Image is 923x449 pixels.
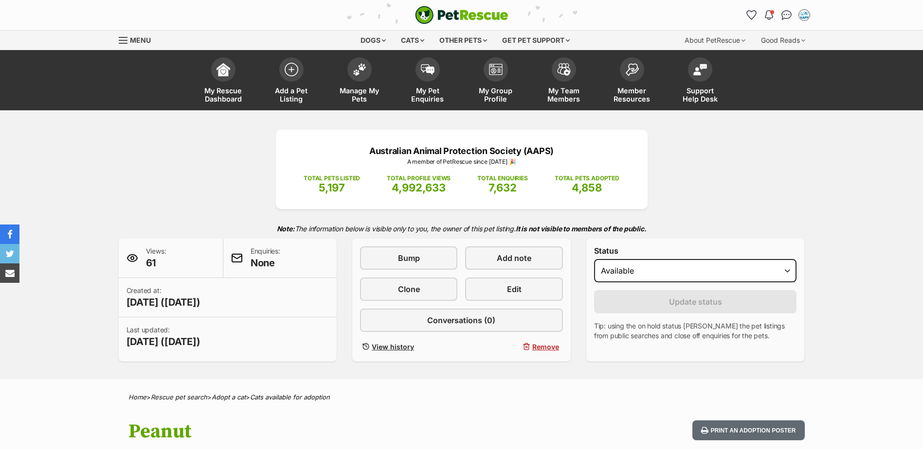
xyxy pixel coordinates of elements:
[104,394,819,401] div: > > >
[392,181,446,194] span: 4,992,633
[119,219,805,239] p: The information below is visible only to you, the owner of this pet listing.
[277,224,295,233] strong: Note:
[119,31,158,48] a: Menu
[360,309,563,332] a: Conversations (0)
[489,64,503,75] img: group-profile-icon-3fa3cf56718a62981997c0bc7e787c4b2cf8bcc04b72c1350f741eb67cf2f40e.svg
[304,174,360,183] p: TOTAL PETS LISTED
[754,31,812,50] div: Good Reads
[146,256,166,270] span: 61
[433,31,494,50] div: Other pets
[251,256,280,270] span: None
[678,86,722,103] span: Support Help Desk
[394,31,431,50] div: Cats
[217,63,230,76] img: dashboard-icon-eb2f2d2d3e046f16d808141f083e7271f6b2e854fb5c12c21221c1fb7104beca.svg
[201,86,245,103] span: My Rescue Dashboard
[353,63,366,76] img: manage-my-pets-icon-02211641906a0b7f246fdf0571729dbe1e7629f14944591b6c1af311fb30b64b.svg
[594,246,797,255] label: Status
[557,63,571,76] img: team-members-icon-5396bd8760b3fe7c0b43da4ab00e1e3bb1a5d9ba89233759b79545d2d3fc5d0d.svg
[398,252,420,264] span: Bump
[666,52,734,110] a: Support Help Desk
[354,31,393,50] div: Dogs
[489,181,517,194] span: 7,632
[326,52,394,110] a: Manage My Pets
[290,157,633,166] p: A member of PetRescue since [DATE] 🎉
[415,6,508,24] a: PetRescue
[360,340,457,354] a: View history
[625,63,639,76] img: member-resources-icon-8e73f808a243e03378d46382f2149f9095a855e16c252ad45f914b54edf8863c.svg
[257,52,326,110] a: Add a Pet Listing
[285,63,298,76] img: add-pet-listing-icon-0afa8454b4691262ce3f59096e99ab1cd57d4a30225e0717b998d2c9b9846f56.svg
[572,181,602,194] span: 4,858
[465,246,562,270] a: Add note
[462,52,530,110] a: My Group Profile
[189,52,257,110] a: My Rescue Dashboard
[387,174,451,183] p: TOTAL PROFILE VIEWS
[421,64,434,75] img: pet-enquiries-icon-7e3ad2cf08bfb03b45e93fb7055b45f3efa6380592205ae92323e6603595dc1f.svg
[542,86,586,103] span: My Team Members
[693,64,707,75] img: help-desk-icon-fdf02630f3aa405de69fd3d07c3f3aa587a6932b1a1747fa1d2bba05be0121f9.svg
[127,286,200,309] p: Created at:
[250,393,330,401] a: Cats available for adoption
[270,86,313,103] span: Add a Pet Listing
[128,393,146,401] a: Home
[465,277,562,301] a: Edit
[796,7,812,23] button: My account
[765,10,773,20] img: notifications-46538b983faf8c2785f20acdc204bb7945ddae34d4c08c2a6579f10ce5e182be.svg
[744,7,812,23] ul: Account quick links
[127,335,200,348] span: [DATE] ([DATE])
[398,283,420,295] span: Clone
[779,7,795,23] a: Conversations
[530,52,598,110] a: My Team Members
[338,86,381,103] span: Manage My Pets
[127,295,200,309] span: [DATE] ([DATE])
[497,252,531,264] span: Add note
[465,340,562,354] button: Remove
[128,420,540,443] h1: Peanut
[507,283,522,295] span: Edit
[406,86,450,103] span: My Pet Enquiries
[495,31,577,50] div: Get pet support
[151,393,207,401] a: Rescue pet search
[290,144,633,157] p: Australian Animal Protection Society (AAPS)
[477,174,527,183] p: TOTAL ENQUIRIES
[781,10,792,20] img: chat-41dd97257d64d25036548639549fe6c8038ab92f7586957e7f3b1b290dea8141.svg
[130,36,151,44] span: Menu
[799,10,809,20] img: Adoption Team profile pic
[598,52,666,110] a: Member Resources
[394,52,462,110] a: My Pet Enquiries
[692,420,804,440] button: Print an adoption poster
[474,86,518,103] span: My Group Profile
[360,277,457,301] a: Clone
[678,31,752,50] div: About PetRescue
[744,7,760,23] a: Favourites
[127,325,200,348] p: Last updated:
[532,342,559,352] span: Remove
[372,342,414,352] span: View history
[610,86,654,103] span: Member Resources
[427,314,495,326] span: Conversations (0)
[415,6,508,24] img: logo-cat-932fe2b9b8326f06289b0f2fb663e598f794de774fb13d1741a6617ecf9a85b4.svg
[594,290,797,313] button: Update status
[319,181,345,194] span: 5,197
[212,393,246,401] a: Adopt a cat
[360,246,457,270] a: Bump
[516,224,647,233] strong: It is not visible to members of the public.
[761,7,777,23] button: Notifications
[669,296,722,308] span: Update status
[594,321,797,341] p: Tip: using the on hold status [PERSON_NAME] the pet listings from public searches and close off e...
[146,246,166,270] p: Views:
[555,174,619,183] p: TOTAL PETS ADOPTED
[251,246,280,270] p: Enquiries:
